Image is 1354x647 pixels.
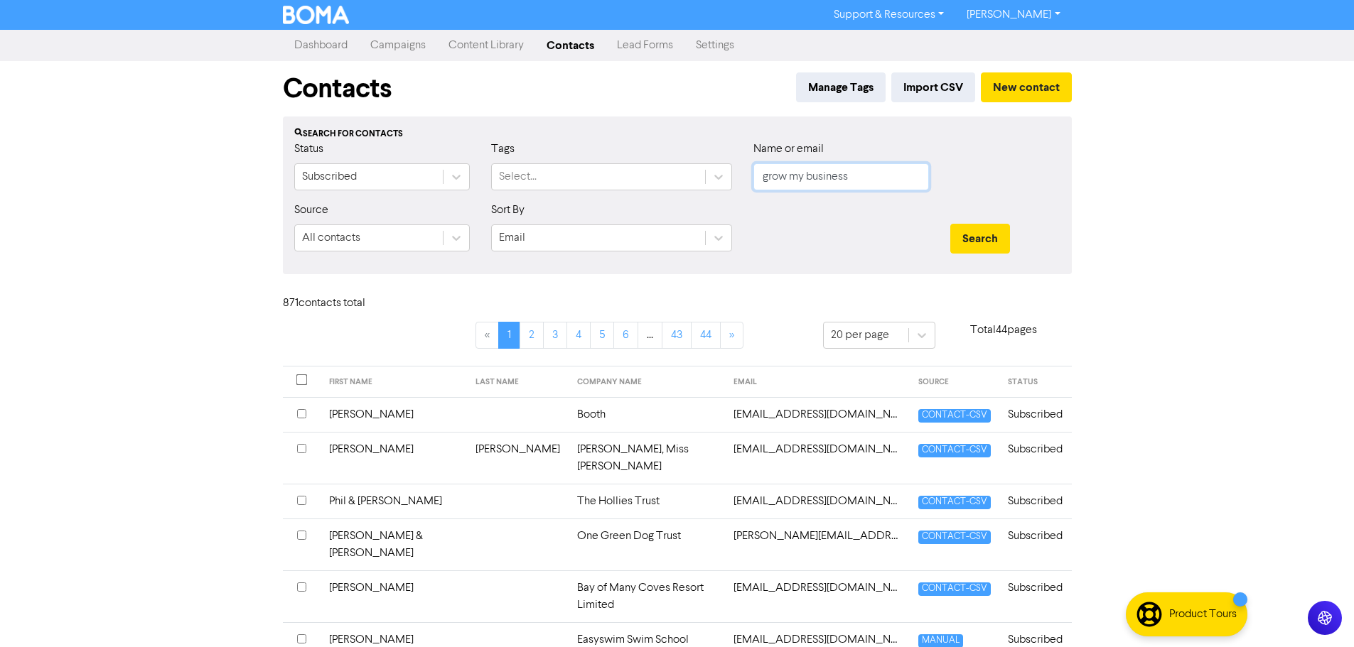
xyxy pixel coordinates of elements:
[569,518,725,570] td: One Green Dog Trust
[918,444,991,457] span: CONTACT-CSV
[999,366,1071,398] th: STATUS
[725,432,910,484] td: 29banstead@gmail.com
[437,31,535,60] a: Content Library
[796,72,886,102] button: Manage Tags
[294,202,328,219] label: Source
[302,168,357,185] div: Subscribed
[535,31,606,60] a: Contacts
[1283,579,1354,647] iframe: Chat Widget
[999,432,1071,484] td: Subscribed
[910,366,999,398] th: SOURCE
[283,297,397,310] h6: 871 contact s total
[569,570,725,622] td: Bay of Many Coves Resort Limited
[955,4,1071,26] a: [PERSON_NAME]
[613,322,638,349] a: Page 6
[520,322,544,349] a: Page 2
[491,202,525,219] label: Sort By
[981,72,1072,102] button: New contact
[725,570,910,622] td: accounts@bayofmanycoves.co.nz
[999,518,1071,570] td: Subscribed
[918,496,991,509] span: CONTACT-CSV
[283,6,350,24] img: BOMA Logo
[569,366,725,398] th: COMPANY NAME
[918,582,991,596] span: CONTACT-CSV
[294,128,1060,141] div: Search for contacts
[999,570,1071,622] td: Subscribed
[321,432,468,484] td: [PERSON_NAME]
[606,31,684,60] a: Lead Forms
[569,432,725,484] td: [PERSON_NAME], Miss [PERSON_NAME]
[499,168,537,185] div: Select...
[590,322,614,349] a: Page 5
[725,484,910,518] td: aadcooke@gmail.com
[950,224,1010,254] button: Search
[467,432,569,484] td: [PERSON_NAME]
[566,322,591,349] a: Page 4
[569,484,725,518] td: The Hollies Trust
[498,322,520,349] a: Page 1 is your current page
[918,409,991,423] span: CONTACT-CSV
[918,531,991,544] span: CONTACT-CSV
[999,484,1071,518] td: Subscribed
[725,366,910,398] th: EMAIL
[283,72,392,105] h1: Contacts
[321,570,468,622] td: [PERSON_NAME]
[831,327,889,344] div: 20 per page
[294,141,323,158] label: Status
[891,72,975,102] button: Import CSV
[491,141,515,158] label: Tags
[691,322,721,349] a: Page 44
[822,4,955,26] a: Support & Resources
[662,322,692,349] a: Page 43
[935,322,1072,339] p: Total 44 pages
[321,366,468,398] th: FIRST NAME
[302,229,360,246] div: All contacts
[725,518,910,570] td: aaron.dan.c@gmail.com
[684,31,746,60] a: Settings
[321,518,468,570] td: [PERSON_NAME] & [PERSON_NAME]
[467,366,569,398] th: LAST NAME
[569,397,725,432] td: Booth
[283,31,359,60] a: Dashboard
[725,397,910,432] td: 1410catz@gmail.com
[753,141,824,158] label: Name or email
[720,322,743,349] a: »
[321,397,468,432] td: [PERSON_NAME]
[999,397,1071,432] td: Subscribed
[499,229,525,246] div: Email
[321,484,468,518] td: Phil & [PERSON_NAME]
[543,322,567,349] a: Page 3
[359,31,437,60] a: Campaigns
